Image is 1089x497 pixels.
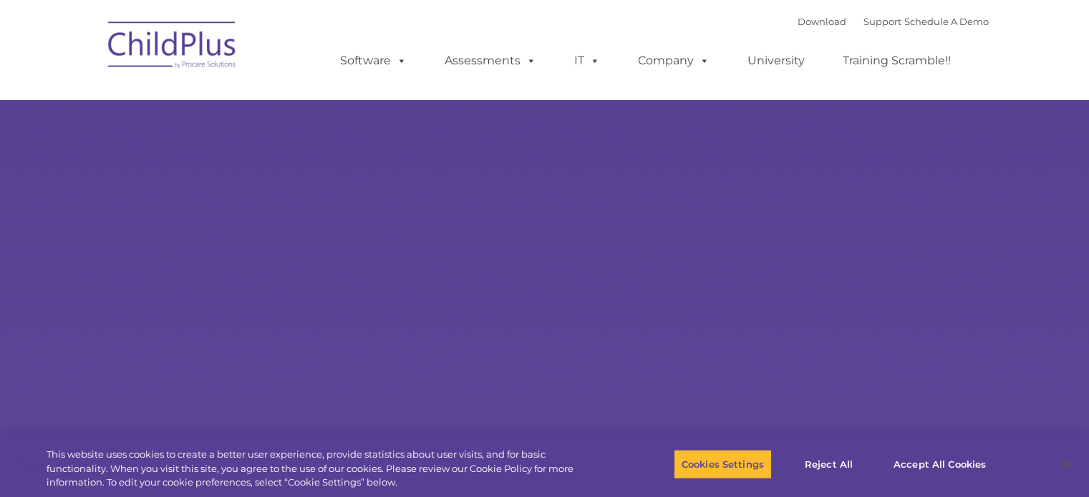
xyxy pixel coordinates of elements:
[784,449,873,479] button: Reject All
[47,448,599,490] div: This website uses cookies to create a better user experience, provide statistics about user visit...
[624,46,724,75] a: Company
[798,16,989,27] font: |
[798,16,846,27] a: Download
[886,449,994,479] button: Accept All Cookies
[828,46,965,75] a: Training Scramble!!
[430,46,551,75] a: Assessments
[1050,448,1082,480] button: Close
[904,16,989,27] a: Schedule A Demo
[674,449,772,479] button: Cookies Settings
[326,46,421,75] a: Software
[560,46,614,75] a: IT
[101,11,244,83] img: ChildPlus by Procare Solutions
[863,16,901,27] a: Support
[733,46,819,75] a: University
